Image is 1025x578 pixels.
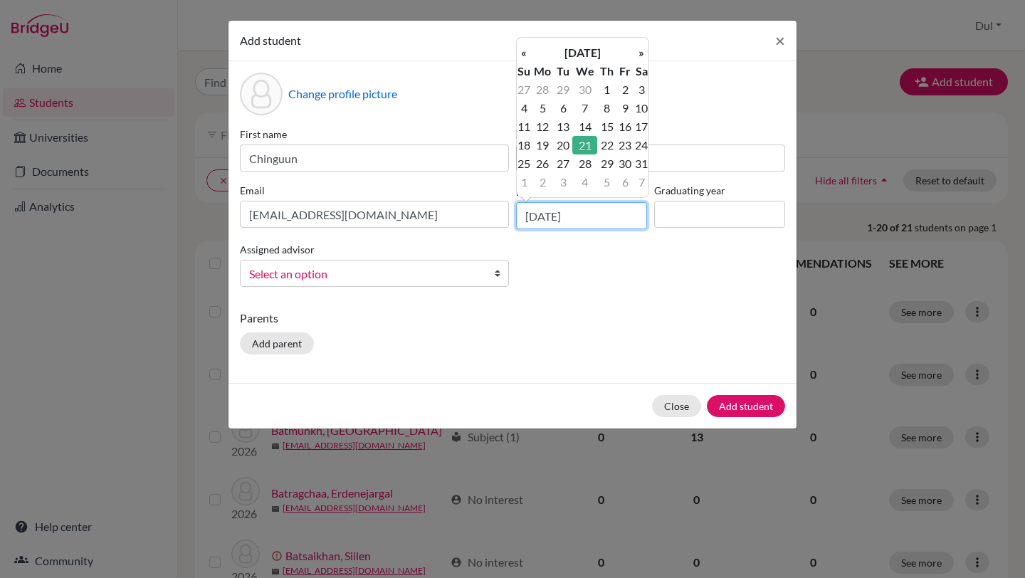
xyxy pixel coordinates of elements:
[634,43,648,62] th: »
[240,73,283,115] div: Profile picture
[554,136,572,154] td: 20
[517,99,531,117] td: 4
[597,99,616,117] td: 8
[531,43,634,62] th: [DATE]
[572,154,597,173] td: 28
[240,127,509,142] label: First name
[654,183,785,198] label: Graduating year
[572,136,597,154] td: 21
[597,136,616,154] td: 22
[240,242,315,257] label: Assigned advisor
[240,332,314,354] button: Add parent
[517,117,531,136] td: 11
[597,62,616,80] th: Th
[634,62,648,80] th: Sa
[572,117,597,136] td: 14
[554,80,572,99] td: 29
[531,99,554,117] td: 5
[240,183,509,198] label: Email
[240,33,301,47] span: Add student
[652,395,701,417] button: Close
[634,173,648,191] td: 7
[597,117,616,136] td: 15
[572,80,597,99] td: 30
[616,99,634,117] td: 9
[249,265,481,283] span: Select an option
[517,80,531,99] td: 27
[240,310,785,327] p: Parents
[634,80,648,99] td: 3
[634,136,648,154] td: 24
[554,62,572,80] th: Tu
[616,62,634,80] th: Fr
[517,173,531,191] td: 1
[634,154,648,173] td: 31
[634,99,648,117] td: 10
[707,395,785,417] button: Add student
[554,154,572,173] td: 27
[517,62,531,80] th: Su
[531,62,554,80] th: Mo
[572,99,597,117] td: 7
[517,154,531,173] td: 25
[517,43,531,62] th: «
[616,136,634,154] td: 23
[516,202,647,229] input: dd/mm/yyyy
[597,173,616,191] td: 5
[531,80,554,99] td: 28
[597,154,616,173] td: 29
[764,21,797,61] button: Close
[531,136,554,154] td: 19
[554,117,572,136] td: 13
[597,80,616,99] td: 1
[616,80,634,99] td: 2
[616,173,634,191] td: 6
[616,117,634,136] td: 16
[775,30,785,51] span: ×
[634,117,648,136] td: 17
[572,173,597,191] td: 4
[531,154,554,173] td: 26
[531,117,554,136] td: 12
[616,154,634,173] td: 30
[554,173,572,191] td: 3
[517,136,531,154] td: 18
[554,99,572,117] td: 6
[516,127,785,142] label: Surname
[572,62,597,80] th: We
[531,173,554,191] td: 2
